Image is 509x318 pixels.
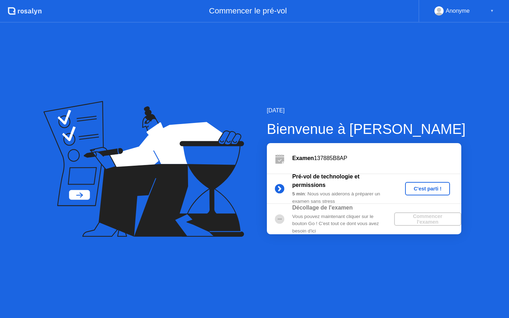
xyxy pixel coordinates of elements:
[267,106,466,115] div: [DATE]
[292,191,305,196] b: 5 min
[292,154,461,163] div: 137885B8AP
[292,190,394,205] div: : Nous vous aiderons à préparer un examen sans stress
[292,173,359,188] b: Pré-vol de technologie et permissions
[408,186,447,192] div: C'est parti !
[292,205,353,211] b: Décollage de l'examen
[397,213,458,225] div: Commencer l'examen
[394,212,461,226] button: Commencer l'examen
[490,6,494,16] div: ▼
[267,118,466,140] div: Bienvenue à [PERSON_NAME]
[446,6,470,16] div: Anonyme
[292,155,314,161] b: Examen
[292,213,394,235] div: Vous pouvez maintenant cliquer sur le bouton Go ! C'est tout ce dont vous avez besoin d'ici
[405,182,450,195] button: C'est parti !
